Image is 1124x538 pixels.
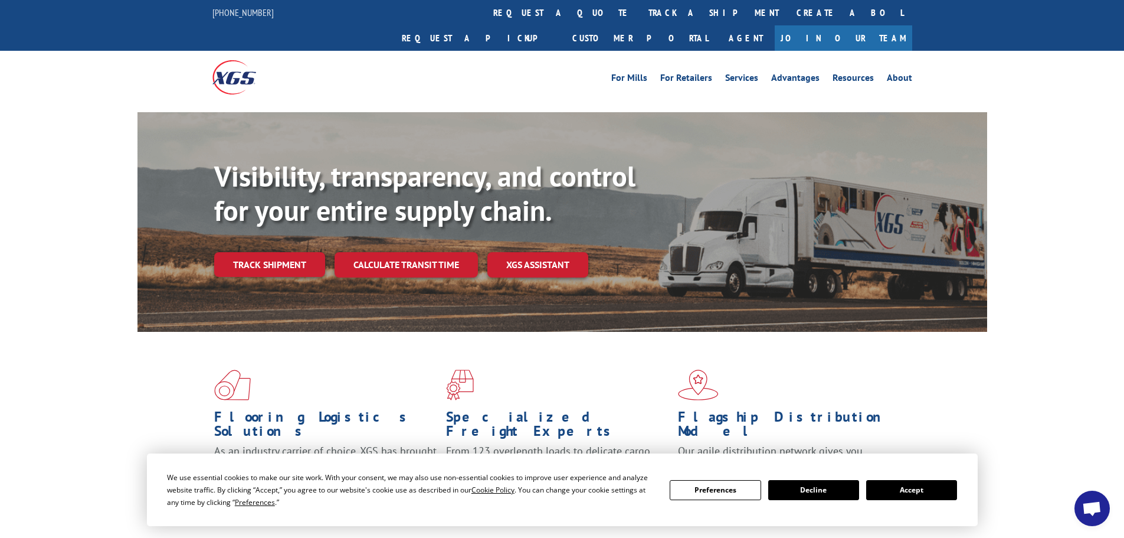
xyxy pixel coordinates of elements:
[866,480,957,500] button: Accept
[678,444,895,472] span: Our agile distribution network gives you nationwide inventory management on demand.
[147,454,978,526] div: Cookie Consent Prompt
[335,252,478,278] a: Calculate transit time
[775,25,912,51] a: Join Our Team
[214,252,325,277] a: Track shipment
[670,480,761,500] button: Preferences
[725,73,758,86] a: Services
[833,73,874,86] a: Resources
[768,480,859,500] button: Decline
[563,25,717,51] a: Customer Portal
[214,370,251,400] img: xgs-icon-total-supply-chain-intelligence-red
[446,410,669,444] h1: Specialized Freight Experts
[393,25,563,51] a: Request a pickup
[214,444,437,486] span: As an industry carrier of choice, XGS has brought innovation and dedication to flooring logistics...
[167,471,656,508] div: We use essential cookies to make our site work. With your consent, we may also use non-essential ...
[214,410,437,444] h1: Flooring Logistics Solutions
[678,410,901,444] h1: Flagship Distribution Model
[212,6,274,18] a: [PHONE_NUMBER]
[214,158,635,229] b: Visibility, transparency, and control for your entire supply chain.
[471,485,515,495] span: Cookie Policy
[235,497,275,507] span: Preferences
[611,73,647,86] a: For Mills
[1074,491,1110,526] div: Open chat
[487,252,588,278] a: XGS ASSISTANT
[660,73,712,86] a: For Retailers
[887,73,912,86] a: About
[771,73,820,86] a: Advantages
[717,25,775,51] a: Agent
[446,444,669,497] p: From 123 overlength loads to delicate cargo, our experienced staff knows the best way to move you...
[446,370,474,400] img: xgs-icon-focused-on-flooring-red
[678,370,719,400] img: xgs-icon-flagship-distribution-model-red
